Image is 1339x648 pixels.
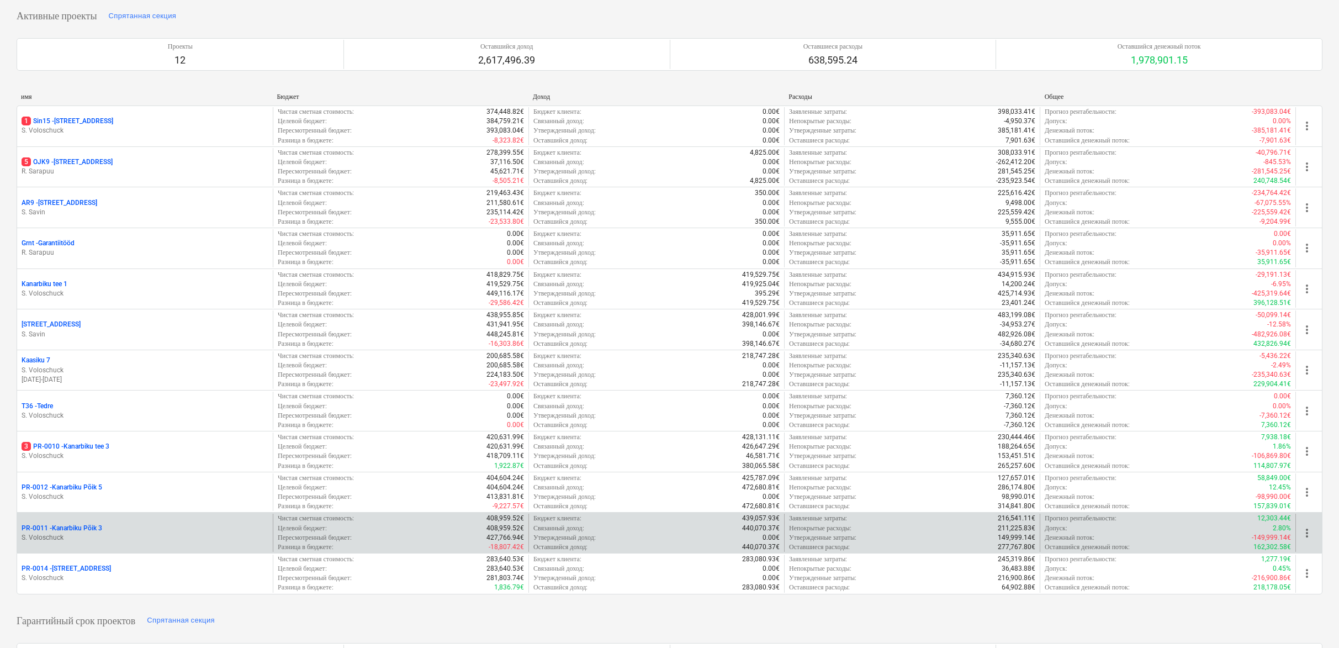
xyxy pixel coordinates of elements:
[789,239,851,248] p: Непокрытые расходы :
[1045,257,1130,267] p: Оставшийся денежный поток :
[507,239,524,248] p: 0.00€
[789,229,847,239] p: Заявленные затраты :
[278,289,352,298] p: Пересмотренный бюджет :
[478,54,535,67] p: 2,617,496.39
[1045,148,1116,157] p: Прогноз рентабельности :
[278,136,334,145] p: Разница в бюджете :
[998,370,1035,380] p: 235,340.63€
[22,280,268,298] div: Kanarbiku tee 1S. Voloschuck
[789,126,856,135] p: Утвержденные затраты :
[533,320,584,329] p: Связанный доход :
[22,356,50,365] p: Kaasiku 7
[1000,361,1035,370] p: -11,157.13€
[278,339,334,349] p: Разница в бюджете :
[1045,176,1130,186] p: Оставшийся денежный поток :
[489,380,524,389] p: -23,497.92€
[1000,380,1035,389] p: -11,157.13€
[486,117,524,126] p: 384,759.21€
[789,167,856,176] p: Утвержденные затраты :
[1045,298,1130,308] p: Оставшийся денежный поток :
[1045,157,1067,167] p: Допуск :
[278,370,352,380] p: Пересмотренный бюджет :
[1300,282,1314,296] span: more_vert
[144,612,218,630] button: Спрятанная секция
[533,136,588,145] p: Оставшийся доход :
[22,320,81,329] p: [STREET_ADDRESS]
[1256,310,1291,320] p: -50,099.14€
[1300,323,1314,336] span: more_vert
[1300,363,1314,377] span: more_vert
[1004,117,1035,126] p: -4,950.37€
[1256,270,1291,280] p: -29,191.13€
[22,402,53,411] p: T36 - Tedre
[493,176,524,186] p: -8,505.21€
[750,176,780,186] p: 4,825.00€
[493,136,524,145] p: -8,323.82€
[742,310,780,320] p: 428,001.99€
[533,270,581,280] p: Бюджет клиента :
[789,248,856,257] p: Утвержденные затраты :
[1045,167,1094,176] p: Денежный поток :
[486,198,524,208] p: 211,580.61€
[763,126,780,135] p: 0.00€
[533,229,581,239] p: Бюджет клиента :
[168,42,193,51] p: Проекты
[21,93,268,101] div: имя
[998,310,1035,320] p: 483,199.08€
[533,167,596,176] p: Утвержденный доход :
[22,366,268,375] p: S. Voloschuck
[1045,310,1116,320] p: Прогноз рентабельности :
[1259,351,1291,361] p: -5,436.22€
[788,93,1035,101] div: Расходы
[22,126,268,135] p: S. Voloschuck
[998,126,1035,135] p: 385,181.41€
[742,380,780,389] p: 218,747.28€
[763,157,780,167] p: 0.00€
[1259,136,1291,145] p: -7,901.63€
[803,42,862,51] p: Оставшиеся расходы
[1300,119,1314,133] span: more_vert
[789,392,847,401] p: Заявленные затраты :
[1005,136,1035,145] p: 7,901.63€
[533,361,584,370] p: Связанный доход :
[1005,217,1035,226] p: 9,555.00€
[278,148,354,157] p: Чистая сметная стоимость :
[1300,486,1314,499] span: more_vert
[1271,280,1291,289] p: -6.95%
[789,217,850,226] p: Оставшиеся расходы :
[789,176,850,186] p: Оставшиеся расходы :
[533,188,581,198] p: Бюджет клиента :
[998,148,1035,157] p: 308,033.91€
[789,270,847,280] p: Заявленные затраты :
[789,380,850,389] p: Оставшиеся расходы :
[533,289,596,298] p: Утвержденный доход :
[1300,160,1314,173] span: more_vert
[1118,54,1201,67] p: 1,978,901.15
[1256,148,1291,157] p: -40,796.71€
[1259,217,1291,226] p: -9,204.99€
[278,280,327,289] p: Целевой бюджет :
[1045,117,1067,126] p: Допуск :
[763,370,780,380] p: 0.00€
[278,208,352,217] p: Пересмотренный бюджет :
[533,392,581,401] p: Бюджет клиента :
[486,310,524,320] p: 438,955.85€
[22,208,268,217] p: S. Savin
[507,229,524,239] p: 0.00€
[1045,93,1292,101] div: Общее
[533,176,588,186] p: Оставшийся доход :
[533,117,584,126] p: Связанный доход :
[1000,257,1035,267] p: -35,911.65€
[22,564,268,583] div: PR-0014 -[STREET_ADDRESS]S. Voloschuck
[1252,370,1291,380] p: -235,340.63€
[1005,392,1035,401] p: 7,360.12€
[22,524,268,542] div: PR-0011 -Kanarbiku Põik 3S. Voloschuck
[1045,126,1094,135] p: Денежный поток :
[1045,361,1067,370] p: Допуск :
[1045,208,1094,217] p: Денежный поток :
[755,217,780,226] p: 350.00€
[278,239,327,248] p: Целевой бюджет :
[22,167,268,176] p: R. Sarapuu
[789,370,856,380] p: Утвержденные затраты :
[278,310,354,320] p: Чистая сметная стоимость :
